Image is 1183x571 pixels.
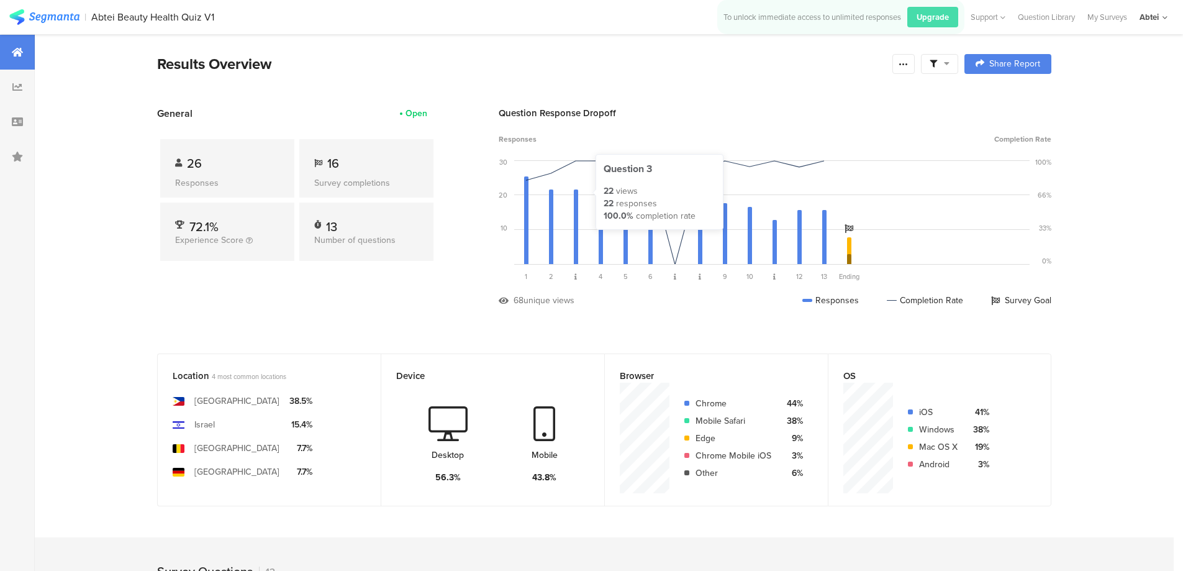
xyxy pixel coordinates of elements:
[796,272,803,281] span: 12
[968,423,989,436] div: 38%
[499,134,537,145] span: Responses
[723,11,901,23] div: To unlock immediate access to unlimited responses
[781,414,803,427] div: 38%
[919,441,958,454] div: Mac OS X
[173,369,345,383] div: Location
[994,134,1051,145] span: Completion Rate
[623,272,628,281] span: 5
[524,294,574,307] div: unique views
[9,9,79,25] img: segmanta logo
[616,185,638,198] div: views
[1039,223,1051,233] div: 33%
[696,449,771,462] div: Chrome Mobile iOS
[989,60,1040,68] span: Share Report
[1035,157,1051,167] div: 100%
[968,406,989,419] div: 41%
[971,7,1005,27] div: Support
[289,442,312,455] div: 7.7%
[194,465,279,478] div: [GEOGRAPHIC_DATA]
[696,432,771,445] div: Edge
[435,471,461,484] div: 56.3%
[501,223,507,233] div: 10
[327,154,339,173] span: 16
[746,272,753,281] span: 10
[696,397,771,410] div: Chrome
[406,107,427,120] div: Open
[432,449,464,462] div: Desktop
[499,106,1051,120] div: Question Response Dropoff
[802,294,859,307] div: Responses
[499,190,507,200] div: 20
[1038,190,1051,200] div: 66%
[289,465,312,478] div: 7.7%
[907,7,958,27] div: Upgrade
[289,395,312,408] div: 38.5%
[175,176,279,190] div: Responses
[599,272,602,281] span: 4
[604,198,614,210] div: 22
[84,10,86,24] div: |
[620,369,792,383] div: Browser
[91,11,214,23] div: Abtei Beauty Health Quiz V1
[289,418,312,431] div: 15.4%
[1140,11,1159,23] div: Abtei
[549,272,553,281] span: 2
[919,406,958,419] div: iOS
[1042,256,1051,266] div: 0%
[532,449,558,462] div: Mobile
[499,157,507,167] div: 30
[525,272,527,281] span: 1
[1012,11,1081,23] a: Question Library
[887,294,963,307] div: Completion Rate
[991,294,1051,307] div: Survey Goal
[157,106,193,121] span: General
[901,7,958,27] a: Upgrade
[212,372,286,381] span: 4 most common locations
[326,217,337,230] div: 13
[194,418,215,431] div: Israel
[968,458,989,471] div: 3%
[616,198,657,210] div: responses
[919,423,958,436] div: Windows
[836,272,861,281] div: Ending
[843,369,1015,383] div: OS
[636,210,696,222] div: completion rate
[781,432,803,445] div: 9%
[175,234,243,247] span: Experience Score
[314,234,396,247] span: Number of questions
[396,369,569,383] div: Device
[845,224,853,233] i: Survey Goal
[781,397,803,410] div: 44%
[187,154,202,173] span: 26
[781,467,803,480] div: 6%
[919,458,958,471] div: Android
[648,272,653,281] span: 6
[189,217,219,236] span: 72.1%
[194,395,279,408] div: [GEOGRAPHIC_DATA]
[514,294,524,307] div: 68
[604,185,614,198] div: 22
[723,272,727,281] span: 9
[696,414,771,427] div: Mobile Safari
[532,471,556,484] div: 43.8%
[696,467,771,480] div: Other
[604,162,715,176] div: Question 3
[157,53,886,75] div: Results Overview
[968,441,989,454] div: 19%
[1081,11,1133,23] a: My Surveys
[314,176,419,190] div: Survey completions
[781,449,803,462] div: 3%
[604,210,633,222] div: 100.0%
[821,272,827,281] span: 13
[194,442,279,455] div: [GEOGRAPHIC_DATA]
